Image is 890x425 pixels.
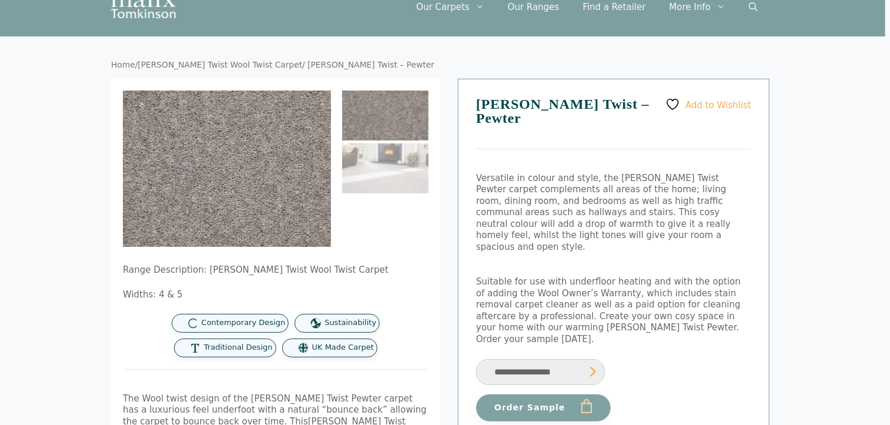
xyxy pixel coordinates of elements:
[204,343,273,353] span: Traditional Design
[476,276,751,345] p: Suitable for use with underfloor heating and with the option of adding the Wool Owner’s Warranty,...
[138,60,302,69] a: [PERSON_NAME] Twist Wool Twist Carpet
[342,91,429,140] img: Tomkinson Twist - Pewter
[123,265,429,276] p: Range Description: [PERSON_NAME] Twist Wool Twist Carpet
[202,318,286,328] span: Contemporary Design
[665,97,751,112] a: Add to Wishlist
[476,173,751,253] p: Versatile in colour and style, the [PERSON_NAME] Twist Pewter carpet complements all areas of the...
[476,394,611,421] button: Order Sample
[324,318,376,328] span: Sustainability
[123,289,429,301] p: Widths: 4 & 5
[685,100,751,111] span: Add to Wishlist
[476,97,751,149] h1: [PERSON_NAME] Twist – Pewter
[342,143,429,193] img: Tomkinson Twist - Pewter - Image 2
[111,60,135,69] a: Home
[111,60,769,71] nav: Breadcrumb
[312,343,374,353] span: UK Made Carpet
